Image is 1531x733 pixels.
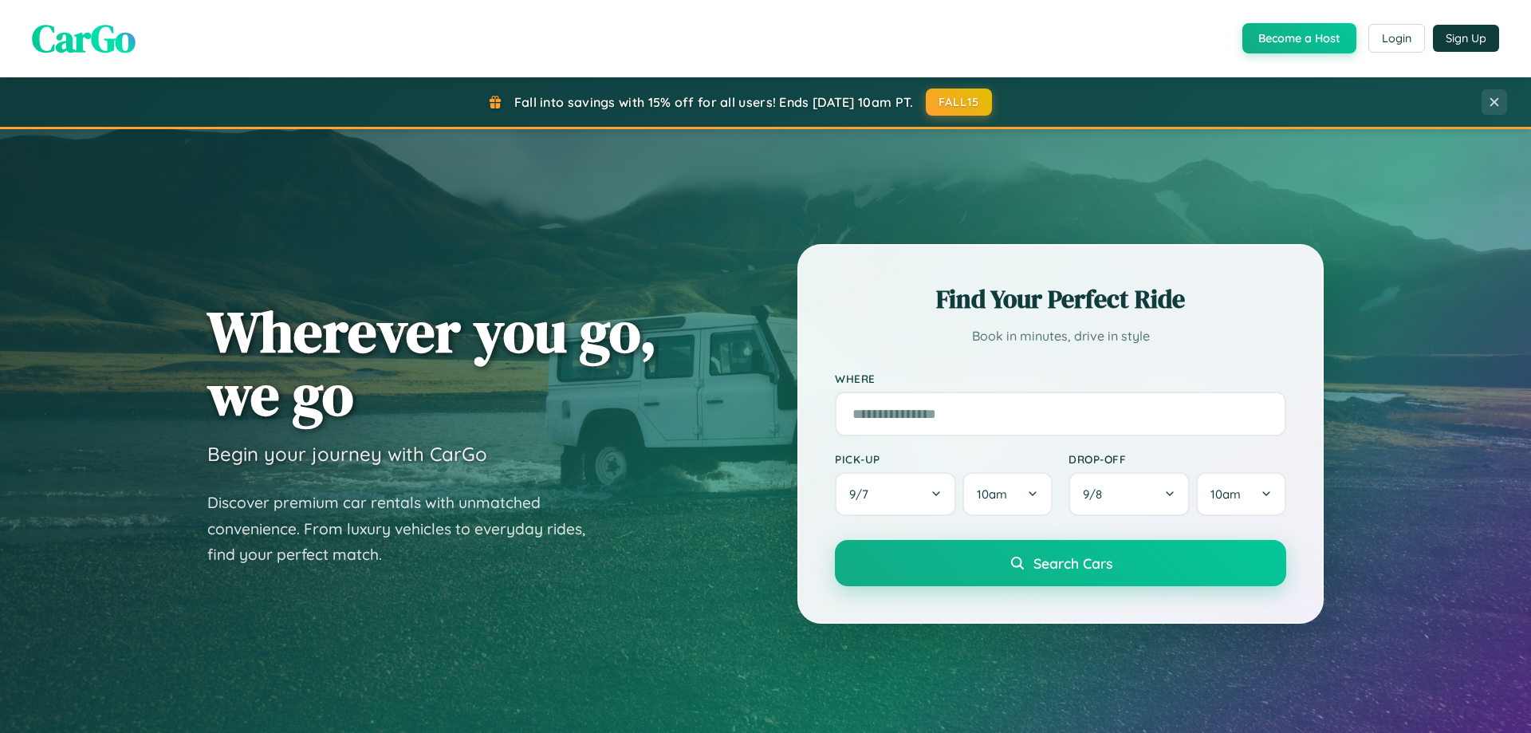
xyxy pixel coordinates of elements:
[1196,472,1286,516] button: 10am
[1069,472,1190,516] button: 9/8
[207,490,606,568] p: Discover premium car rentals with unmatched convenience. From luxury vehicles to everyday rides, ...
[835,540,1286,586] button: Search Cars
[977,487,1007,502] span: 10am
[1433,25,1499,52] button: Sign Up
[962,472,1053,516] button: 10am
[835,372,1286,385] label: Where
[835,472,956,516] button: 9/7
[1368,24,1425,53] button: Login
[32,12,136,65] span: CarGo
[835,282,1286,317] h2: Find Your Perfect Ride
[514,94,914,110] span: Fall into savings with 15% off for all users! Ends [DATE] 10am PT.
[1210,487,1241,502] span: 10am
[1083,487,1110,502] span: 9 / 8
[207,442,487,466] h3: Begin your journey with CarGo
[926,89,993,116] button: FALL15
[849,487,876,502] span: 9 / 7
[1069,452,1286,466] label: Drop-off
[207,300,657,426] h1: Wherever you go, we go
[1033,554,1112,572] span: Search Cars
[835,325,1286,348] p: Book in minutes, drive in style
[835,452,1053,466] label: Pick-up
[1242,23,1356,53] button: Become a Host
